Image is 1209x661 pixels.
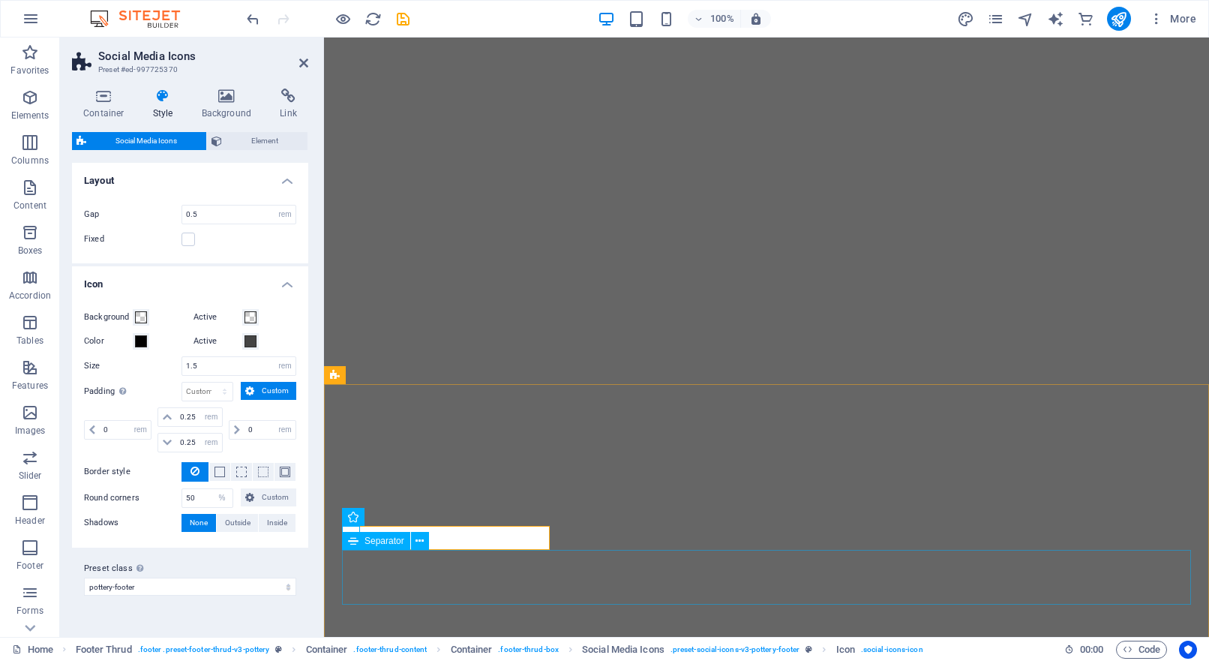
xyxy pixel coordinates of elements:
h4: Icon [72,266,308,293]
button: pages [987,10,1005,28]
p: Header [15,515,45,527]
p: Footer [16,560,43,572]
span: Click to select. Double-click to edit [836,641,855,659]
label: Gap [84,210,181,218]
a: Click to cancel selection. Double-click to open Pages [12,641,53,659]
span: Social Media Icons [91,132,202,150]
h6: 100% [710,10,734,28]
label: Round corners [84,489,181,507]
span: . footer-thrud-content [353,641,427,659]
span: 00 00 [1080,641,1103,659]
i: This element is a customizable preset [805,645,812,653]
button: Outside [217,514,259,532]
button: Social Media Icons [72,132,206,150]
label: Active [193,332,242,350]
label: Size [84,362,181,370]
i: AI Writer [1047,11,1064,28]
p: Favorites [10,65,49,77]
span: : [1090,644,1093,655]
p: Accordion [9,290,51,302]
i: This element is a customizable preset [275,645,282,653]
h2: Social Media Icons [98,50,308,63]
i: Undo: Delete elements (Ctrl+Z) [244,11,262,28]
button: Custom [241,488,296,506]
button: save [394,10,412,28]
h4: Layout [72,163,308,190]
span: Click to select. Double-click to edit [306,641,348,659]
button: Code [1116,641,1167,659]
i: Save (Ctrl+S) [394,11,412,28]
p: Slider [19,470,42,482]
img: Editor Logo [86,10,199,28]
span: . preset-social-icons-v3-pottery-footer [670,641,800,659]
span: None [190,514,208,532]
span: Click to select. Double-click to edit [76,641,132,659]
i: Publish [1110,11,1127,28]
span: Element [226,132,303,150]
button: Element [207,132,307,150]
i: Design (Ctrl+Alt+Y) [957,11,974,28]
button: Click here to leave preview mode and continue editing [334,10,352,28]
p: Forms [16,605,43,617]
p: Features [12,380,48,392]
label: Color [84,332,133,350]
button: commerce [1077,10,1095,28]
p: Images [15,425,46,437]
h4: Background [190,89,269,120]
button: More [1143,7,1202,31]
button: reload [364,10,382,28]
button: Inside [259,514,295,532]
span: . social-icons-icon [861,641,923,659]
span: Click to select. Double-click to edit [582,641,664,659]
button: None [181,514,216,532]
h4: Container [72,89,142,120]
label: Border style [84,463,181,481]
label: Fixed [84,230,181,248]
button: publish [1107,7,1131,31]
h4: Link [268,89,308,120]
span: More [1149,11,1196,26]
button: navigator [1017,10,1035,28]
h3: Preset #ed-997725370 [98,63,278,77]
span: Separator [364,536,404,545]
label: Active [193,308,242,326]
i: On resize automatically adjust zoom level to fit chosen device. [749,12,763,26]
button: text_generator [1047,10,1065,28]
span: Outside [225,514,250,532]
button: Usercentrics [1179,641,1197,659]
p: Boxes [18,245,43,257]
span: . footer-thrud-box [498,641,559,659]
span: Click to select. Double-click to edit [451,641,493,659]
button: 100% [688,10,741,28]
i: Pages (Ctrl+Alt+S) [987,11,1004,28]
p: Columns [11,155,49,167]
h4: Style [142,89,190,120]
button: Custom [241,382,296,400]
label: Padding [84,383,181,401]
p: Elements [11,110,49,122]
span: Custom [259,382,292,400]
i: Reload page [364,11,382,28]
p: Content [13,200,46,212]
label: Preset class [84,560,296,578]
label: Background [84,308,133,326]
button: undo [244,10,262,28]
span: . footer .preset-footer-thrud-v3-pottery [138,641,270,659]
h6: Session time [1064,641,1104,659]
span: Inside [267,514,287,532]
p: Tables [16,335,43,347]
span: Custom [259,488,292,506]
nav: breadcrumb [76,641,923,659]
button: design [957,10,975,28]
i: Navigator [1017,11,1034,28]
label: Shadows [84,514,181,532]
i: Commerce [1077,11,1094,28]
span: Code [1123,641,1160,659]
